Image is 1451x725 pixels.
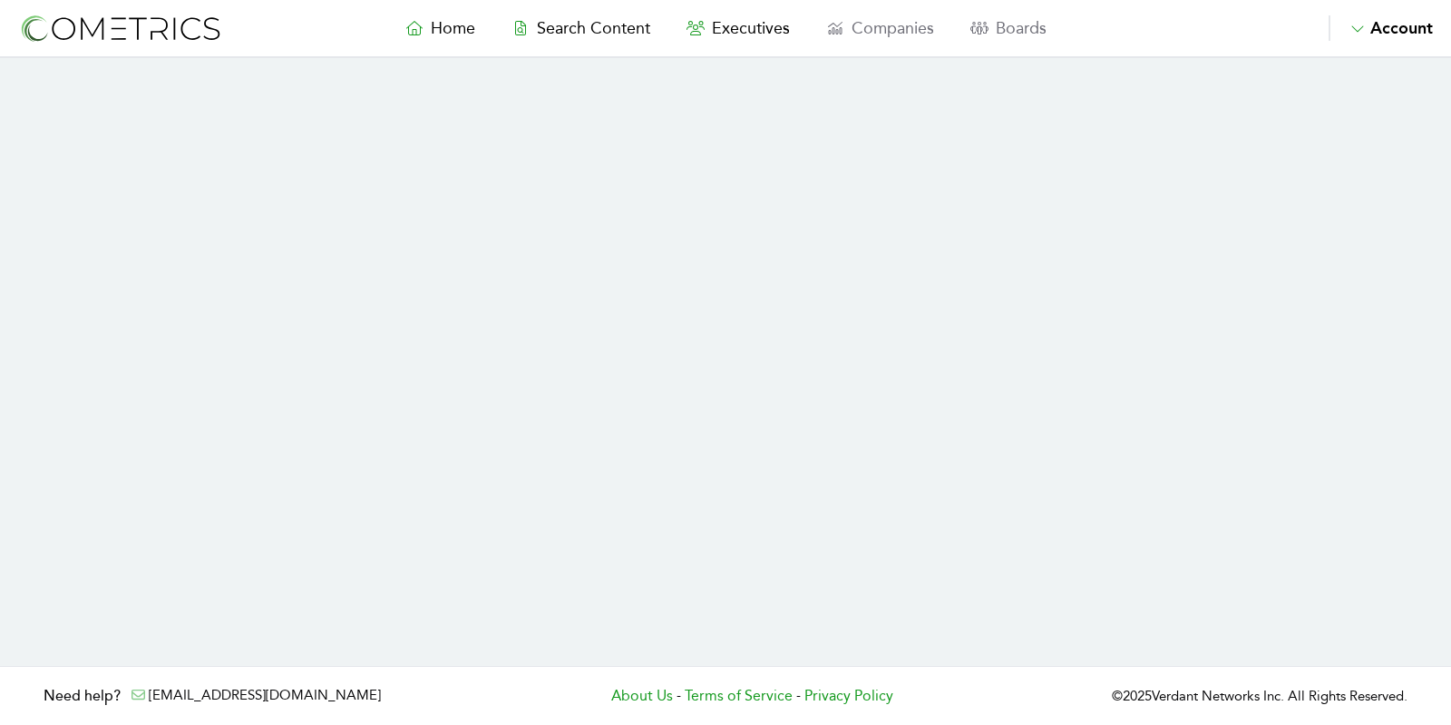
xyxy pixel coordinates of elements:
[387,15,493,41] a: Home
[804,685,893,707] a: Privacy Policy
[1370,18,1433,38] span: Account
[1112,686,1407,707] p: © 2025 Verdant Networks Inc. All Rights Reserved.
[852,18,934,38] span: Companies
[18,12,222,45] img: logo-refresh-RPX2ODFg.svg
[1329,15,1433,41] button: Account
[952,15,1065,41] a: Boards
[996,18,1047,38] span: Boards
[149,687,381,703] a: [EMAIL_ADDRESS][DOMAIN_NAME]
[712,18,790,38] span: Executives
[796,685,801,707] span: -
[677,685,681,707] span: -
[44,685,121,707] h3: Need help?
[431,18,475,38] span: Home
[537,18,650,38] span: Search Content
[493,15,668,41] a: Search Content
[808,15,952,41] a: Companies
[611,685,673,707] a: About Us
[668,15,808,41] a: Executives
[685,685,793,707] a: Terms of Service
